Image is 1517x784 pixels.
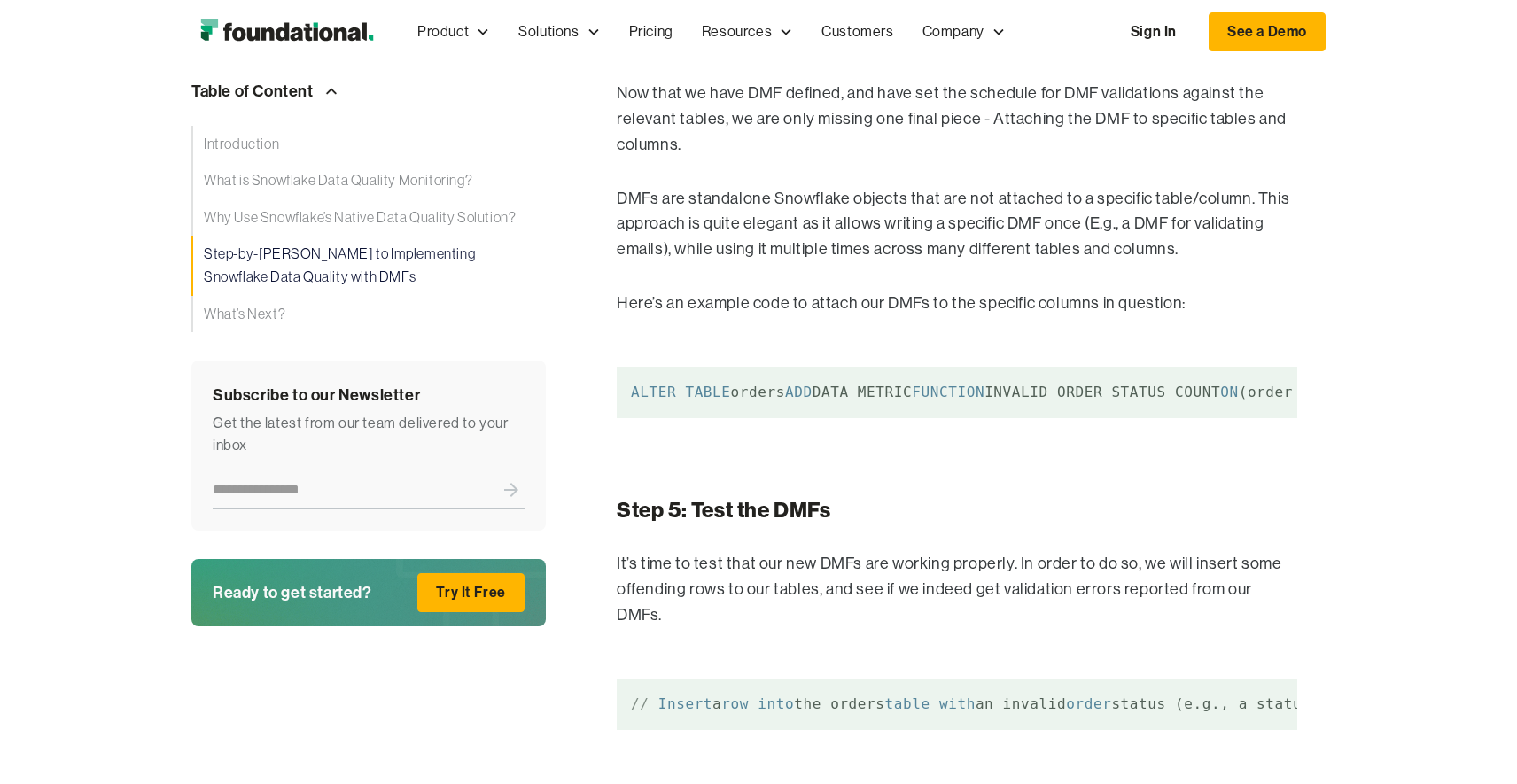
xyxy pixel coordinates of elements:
[912,384,984,400] span: FUNCTION
[617,291,1297,316] p: Here’s an example code to attach our DMFs to the specific columns in question:
[702,20,772,43] div: Resources
[617,367,1297,418] code: orders DATA METRIC INVALID_ORDER_STATUS_COUNT (order_status); customers DATA METRIC INVALID_COUNT...
[417,573,525,612] a: Try It Free
[807,3,907,61] a: Customers
[658,695,712,712] span: Insert
[213,412,525,457] div: Get the latest from our team delivered to your inbox
[785,384,813,400] span: ADD
[922,20,984,43] div: Company
[615,3,688,61] a: Pricing
[191,14,382,50] img: Foundational Logo
[617,81,1297,157] p: Now that we have DMF defined, and have set the schedule for DMF validations against the relevant ...
[213,383,525,409] div: Subscribe to our Newsletter
[617,498,1297,524] h3: Step 5: Test the DMFs
[939,695,976,712] span: with
[213,579,372,606] div: Ready to get started?
[758,695,794,712] span: into
[908,3,1020,61] div: Company
[688,3,807,61] div: Resources
[518,20,579,43] div: Solutions
[685,384,730,400] span: TABLE
[617,679,1297,730] code: a the orders an invalid status (e.g., a status that the allowed ). orders (customer_id, order_sta...
[191,163,546,200] a: What is Snowflake Data Quality Monitoring?
[498,471,525,508] input: Submit
[617,186,1297,262] p: DMFs are standalone Snowflake objects that are not attached to a specific table/column. This appr...
[191,79,314,105] div: Table of Content
[403,3,504,61] div: Product
[321,81,342,102] img: Arrow
[191,237,546,296] a: Step-by-[PERSON_NAME] to Implementing Snowflake Data Quality with DMFs
[1198,578,1517,784] iframe: Chat Widget
[191,199,546,237] a: Why Use Snowflake’s Native Data Quality Solution?
[191,296,546,333] a: What’s Next?
[631,695,640,712] span: /
[640,695,649,712] span: /
[504,3,614,61] div: Solutions
[631,384,676,400] span: ALTER
[191,14,382,50] a: home
[721,695,749,712] span: row
[1220,384,1238,400] span: ON
[417,20,469,43] div: Product
[885,695,930,712] span: table
[1113,13,1194,50] a: Sign In
[191,126,546,163] a: Introduction
[213,471,525,509] form: Newsletter Form
[617,551,1297,627] p: It’s time to test that our new DMFs are working properly. In order to do so, we will insert some ...
[1066,695,1111,712] span: order
[1209,12,1326,51] a: See a Demo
